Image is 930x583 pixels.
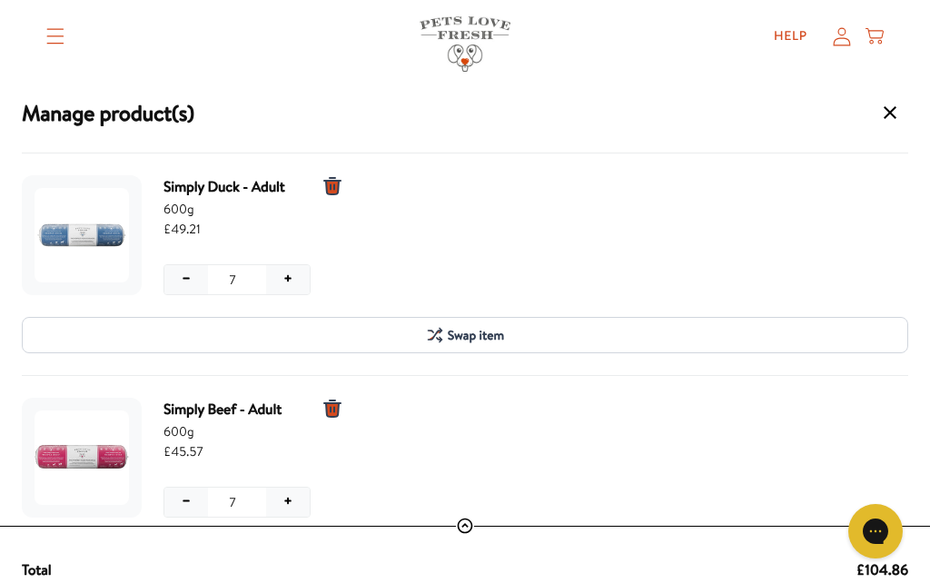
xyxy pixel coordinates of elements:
[164,488,208,517] button: Decrease quantity
[163,398,311,421] span: Simply Beef - Adult
[856,558,908,582] span: £104.86
[229,492,235,512] span: 7
[163,487,311,518] div: Adjust quantity of item
[22,517,908,535] div: View full receipt details
[163,199,311,219] span: 600g
[22,153,908,376] div: 7 units for Simply Duck - Adult, 600g
[163,175,311,199] span: Simply Duck - Adult
[22,99,194,126] h3: Manage product(s)
[420,16,510,72] img: Pets Love Fresh
[448,325,504,345] span: Swap item
[266,488,310,517] button: Increase quantity
[164,265,208,294] button: Decrease quantity
[35,188,129,282] img: Simply Duck - Adult, 600g
[266,265,310,294] button: Increase quantity
[759,18,822,54] a: Help
[32,14,79,59] summary: Translation missing: en.sections.header.menu
[229,270,235,290] span: 7
[839,498,912,565] iframe: Gorgias live chat messenger
[163,441,311,461] span: £45.57
[22,558,51,582] span: Total
[35,410,129,505] img: Simply Beef - Adult, 600g
[22,317,908,353] button: Swap item
[163,421,311,441] span: 600g
[163,264,311,295] div: Adjust quantity of item
[163,219,311,239] span: £49.21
